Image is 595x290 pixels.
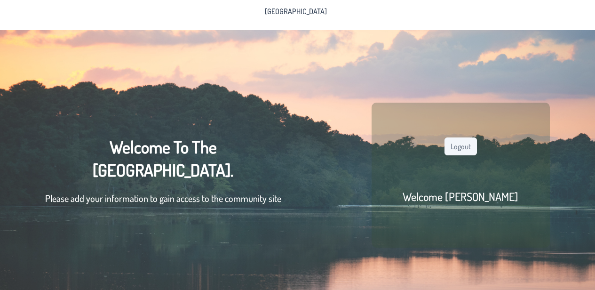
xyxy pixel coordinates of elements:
[45,191,281,205] p: Please add your information to gain access to the community site
[259,4,333,19] li: Pine Lake Park
[403,189,518,204] h2: Welcome [PERSON_NAME]
[259,4,333,19] a: [GEOGRAPHIC_DATA]
[265,8,327,15] span: [GEOGRAPHIC_DATA]
[45,136,281,215] div: Welcome To The [GEOGRAPHIC_DATA].
[444,137,477,155] button: Logout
